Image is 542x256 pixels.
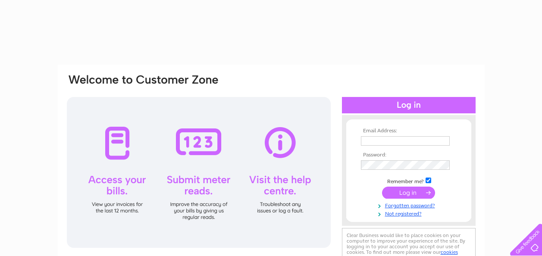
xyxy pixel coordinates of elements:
[359,152,459,158] th: Password:
[361,209,459,217] a: Not registered?
[359,128,459,134] th: Email Address:
[382,187,435,199] input: Submit
[359,176,459,185] td: Remember me?
[361,201,459,209] a: Forgotten password?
